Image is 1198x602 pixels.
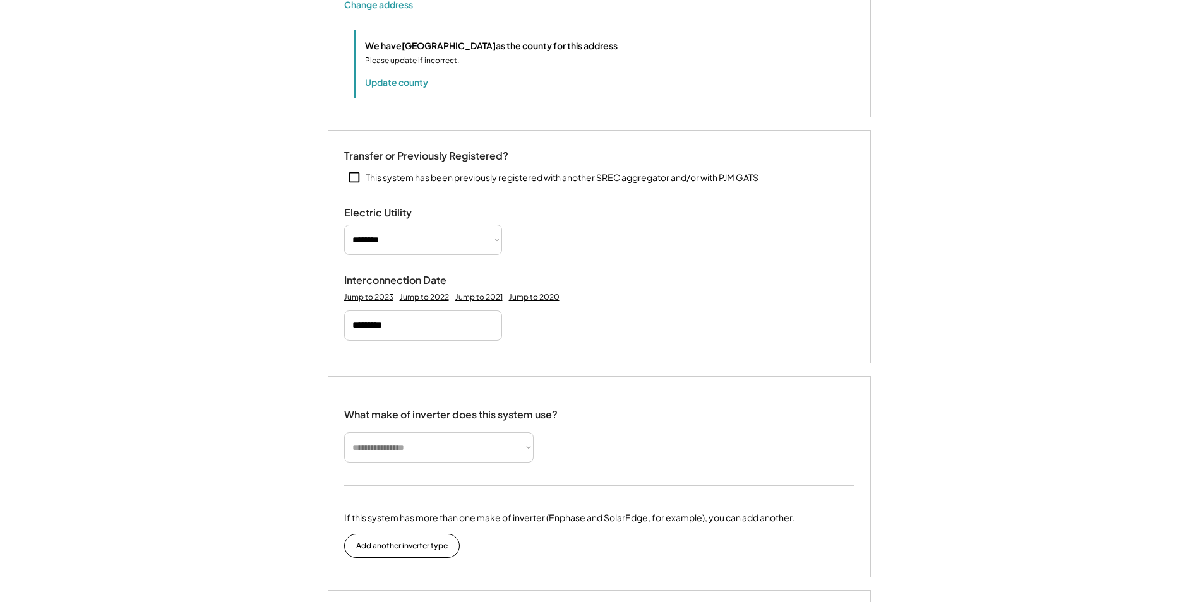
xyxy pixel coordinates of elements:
[344,534,460,558] button: Add another inverter type
[455,292,503,302] div: Jump to 2021
[402,40,496,51] u: [GEOGRAPHIC_DATA]
[344,396,558,424] div: What make of inverter does this system use?
[365,76,428,88] button: Update county
[365,39,618,52] div: We have as the county for this address
[400,292,449,302] div: Jump to 2022
[344,150,508,163] div: Transfer or Previously Registered?
[509,292,560,302] div: Jump to 2020
[344,511,794,524] div: If this system has more than one make of inverter (Enphase and SolarEdge, for example), you can a...
[365,55,459,66] div: Please update if incorrect.
[344,292,393,302] div: Jump to 2023
[366,172,758,184] div: This system has been previously registered with another SREC aggregator and/or with PJM GATS
[344,274,470,287] div: Interconnection Date
[344,206,470,220] div: Electric Utility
